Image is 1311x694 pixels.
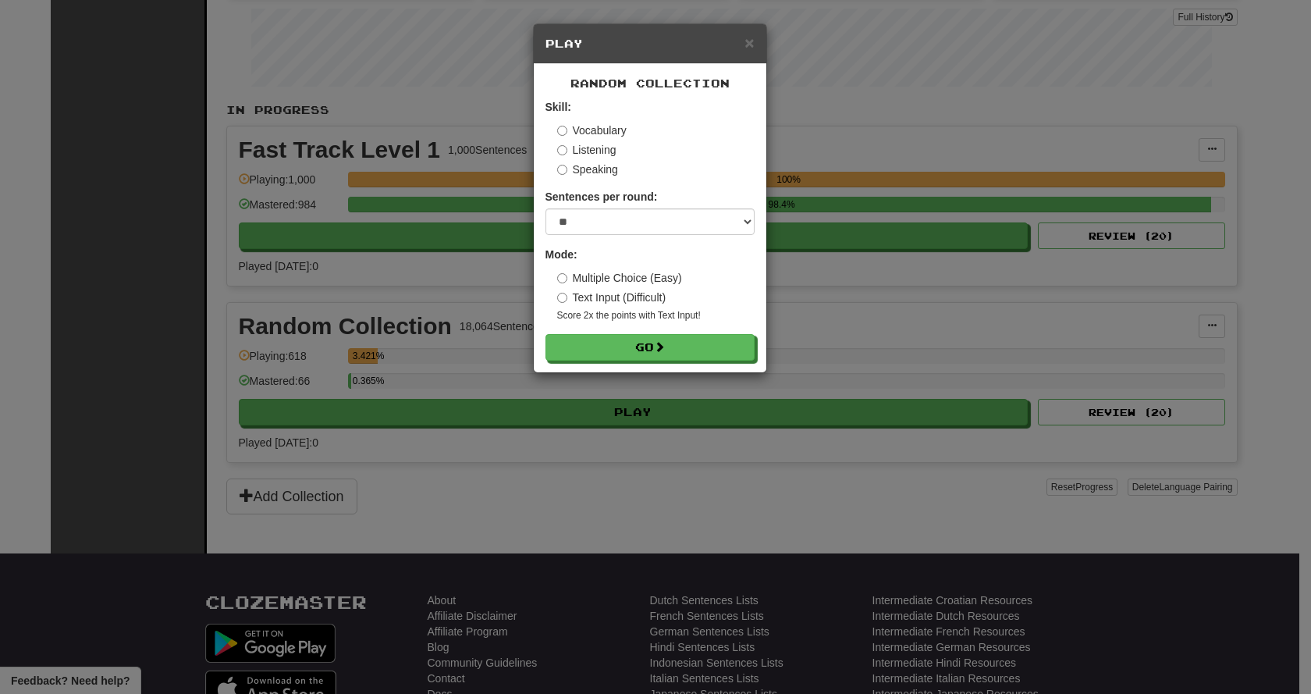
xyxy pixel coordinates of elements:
[557,126,567,136] input: Vocabulary
[557,162,618,177] label: Speaking
[545,189,658,205] label: Sentences per round:
[557,145,567,155] input: Listening
[557,142,616,158] label: Listening
[557,309,755,322] small: Score 2x the points with Text Input !
[744,34,754,52] span: ×
[570,77,730,90] span: Random Collection
[545,101,571,113] strong: Skill:
[557,123,627,138] label: Vocabulary
[545,248,577,261] strong: Mode:
[557,270,682,286] label: Multiple Choice (Easy)
[557,290,666,305] label: Text Input (Difficult)
[557,293,567,303] input: Text Input (Difficult)
[557,165,567,175] input: Speaking
[557,273,567,283] input: Multiple Choice (Easy)
[545,334,755,361] button: Go
[545,36,755,52] h5: Play
[744,34,754,51] button: Close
